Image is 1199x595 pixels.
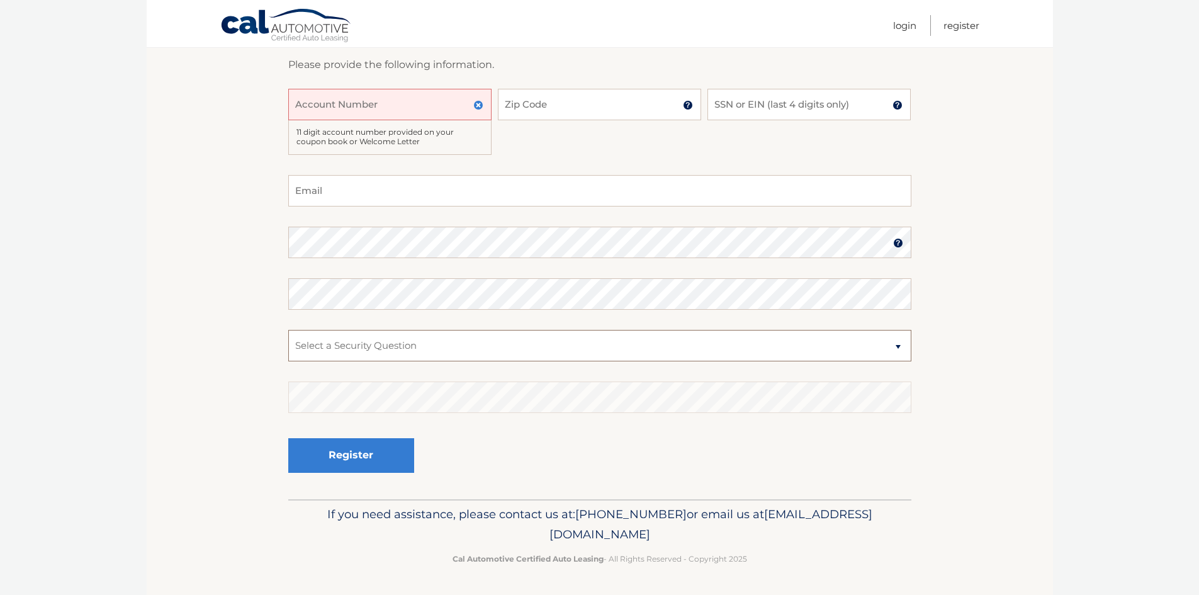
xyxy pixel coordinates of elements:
a: Register [943,15,979,36]
div: 11 digit account number provided on your coupon book or Welcome Letter [288,120,492,155]
img: tooltip.svg [893,238,903,248]
p: - All Rights Reserved - Copyright 2025 [296,552,903,565]
p: If you need assistance, please contact us at: or email us at [296,504,903,545]
button: Register [288,438,414,473]
input: SSN or EIN (last 4 digits only) [707,89,911,120]
input: Email [288,175,911,207]
img: tooltip.svg [683,100,693,110]
p: Please provide the following information. [288,56,911,74]
a: Login [893,15,916,36]
img: close.svg [473,100,483,110]
span: [PHONE_NUMBER] [575,507,687,521]
img: tooltip.svg [892,100,903,110]
input: Account Number [288,89,492,120]
a: Cal Automotive [220,8,352,45]
strong: Cal Automotive Certified Auto Leasing [453,554,604,564]
input: Zip Code [498,89,701,120]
